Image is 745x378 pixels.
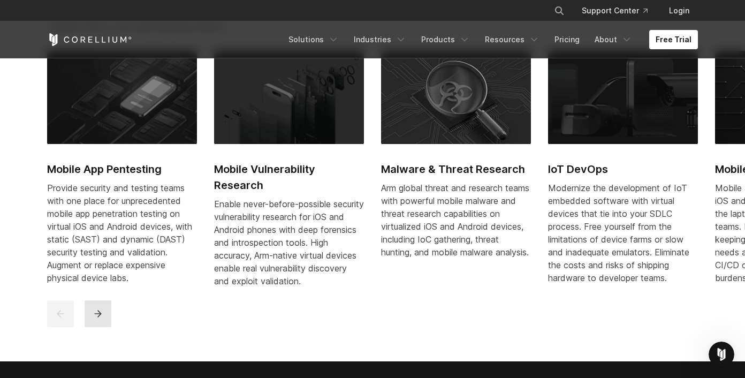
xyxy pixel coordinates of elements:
div: Arm global threat and research teams with powerful mobile malware and threat research capabilitie... [381,182,531,259]
button: Search [550,1,569,20]
a: Malware & Threat Research Malware & Threat Research Arm global threat and research teams with pow... [381,51,531,271]
a: Corellium Home [47,33,132,46]
iframe: Intercom live chat [709,342,734,367]
a: Products [415,30,476,49]
div: Provide security and testing teams with one place for unprecedented mobile app penetration testin... [47,182,197,284]
img: IoT DevOps [548,51,698,144]
img: Mobile App Pentesting [47,51,197,144]
img: Malware & Threat Research [381,51,531,144]
div: Navigation Menu [541,1,698,20]
a: Login [660,1,698,20]
img: Mobile Vulnerability Research [214,51,364,144]
h2: Mobile App Pentesting [47,161,197,177]
a: Pricing [548,30,586,49]
a: Solutions [282,30,345,49]
button: next [85,300,111,327]
a: Industries [347,30,413,49]
div: Modernize the development of IoT embedded software with virtual devices that tie into your SDLC p... [548,182,698,284]
h2: Malware & Threat Research [381,161,531,177]
h2: IoT DevOps [548,161,698,177]
a: Resources [478,30,546,49]
a: Free Trial [649,30,698,49]
a: Support Center [573,1,656,20]
h2: Mobile Vulnerability Research [214,161,364,193]
button: previous [47,300,74,327]
a: IoT DevOps IoT DevOps Modernize the development of IoT embedded software with virtual devices tha... [548,51,698,297]
div: Enable never-before-possible security vulnerability research for iOS and Android phones with deep... [214,198,364,288]
a: Mobile Vulnerability Research Mobile Vulnerability Research Enable never-before-possible security... [214,51,364,300]
a: About [588,30,638,49]
a: Mobile App Pentesting Mobile App Pentesting Provide security and testing teams with one place for... [47,51,197,297]
div: Navigation Menu [282,30,698,49]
